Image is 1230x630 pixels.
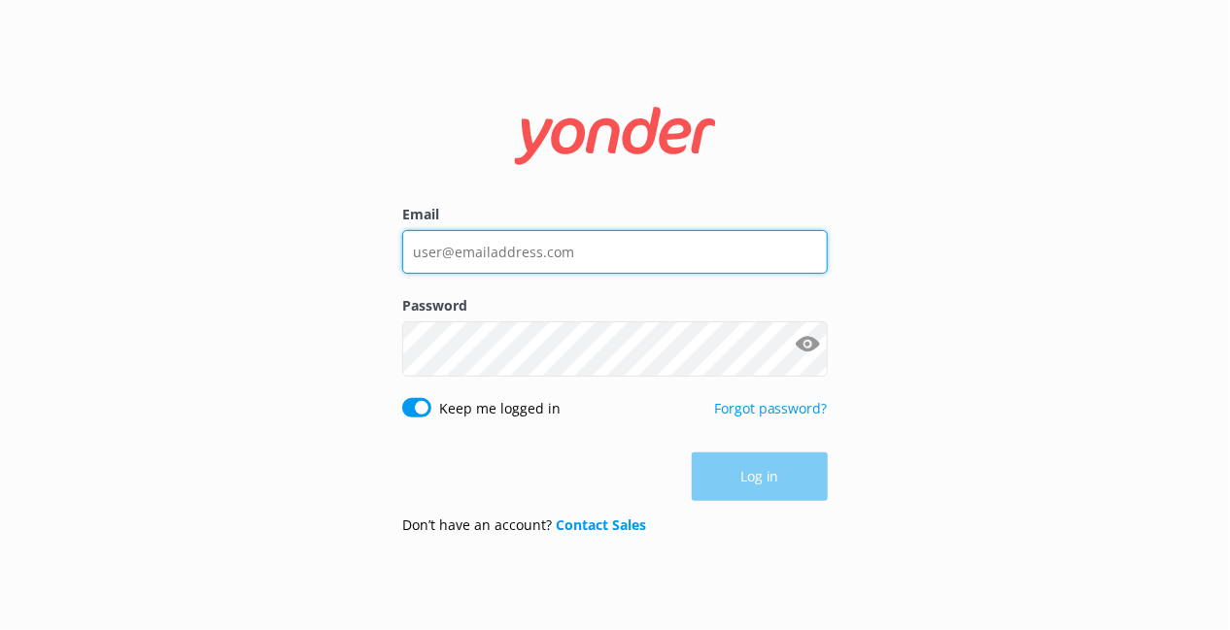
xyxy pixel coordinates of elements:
label: Keep me logged in [439,398,561,419]
p: Don’t have an account? [402,514,646,536]
label: Password [402,295,828,316]
a: Forgot password? [714,399,828,417]
a: Contact Sales [556,515,646,534]
input: user@emailaddress.com [402,230,828,274]
button: Show password [789,324,828,363]
label: Email [402,204,828,225]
